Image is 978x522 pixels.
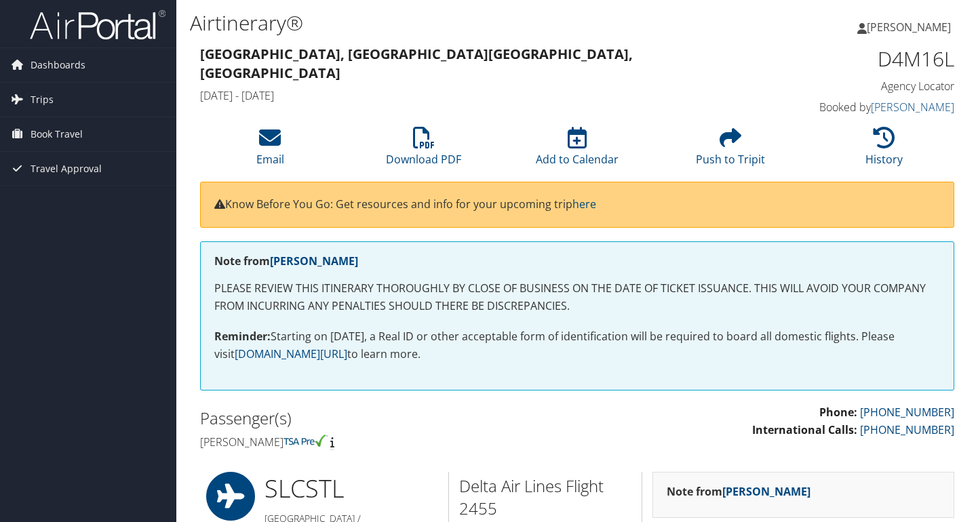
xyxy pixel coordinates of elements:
[31,152,102,186] span: Travel Approval
[235,346,347,361] a: [DOMAIN_NAME][URL]
[871,100,954,115] a: [PERSON_NAME]
[200,407,567,430] h2: Passenger(s)
[860,422,954,437] a: [PHONE_NUMBER]
[265,472,438,506] h1: SLC STL
[667,484,810,499] strong: Note from
[214,329,271,344] strong: Reminder:
[214,280,940,315] p: PLEASE REVIEW THIS ITINERARY THOROUGHLY BY CLOSE OF BUSINESS ON THE DATE OF TICKET ISSUANCE. THIS...
[386,134,461,167] a: Download PDF
[781,79,955,94] h4: Agency Locator
[722,484,810,499] a: [PERSON_NAME]
[31,83,54,117] span: Trips
[31,117,83,151] span: Book Travel
[214,254,358,268] strong: Note from
[781,100,955,115] h4: Booked by
[200,88,761,103] h4: [DATE] - [DATE]
[696,134,765,167] a: Push to Tripit
[256,134,284,167] a: Email
[30,9,165,41] img: airportal-logo.png
[819,405,857,420] strong: Phone:
[752,422,857,437] strong: International Calls:
[270,254,358,268] a: [PERSON_NAME]
[190,9,706,37] h1: Airtinerary®
[857,7,964,47] a: [PERSON_NAME]
[31,48,85,82] span: Dashboards
[867,20,951,35] span: [PERSON_NAME]
[214,196,940,214] p: Know Before You Go: Get resources and info for your upcoming trip
[860,405,954,420] a: [PHONE_NUMBER]
[200,435,567,449] h4: [PERSON_NAME]
[572,197,596,212] a: here
[865,134,903,167] a: History
[200,45,633,82] strong: [GEOGRAPHIC_DATA], [GEOGRAPHIC_DATA] [GEOGRAPHIC_DATA], [GEOGRAPHIC_DATA]
[459,475,632,520] h2: Delta Air Lines Flight 2455
[781,45,955,73] h1: D4M16L
[536,134,619,167] a: Add to Calendar
[214,328,940,363] p: Starting on [DATE], a Real ID or other acceptable form of identification will be required to boar...
[283,435,328,447] img: tsa-precheck.png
